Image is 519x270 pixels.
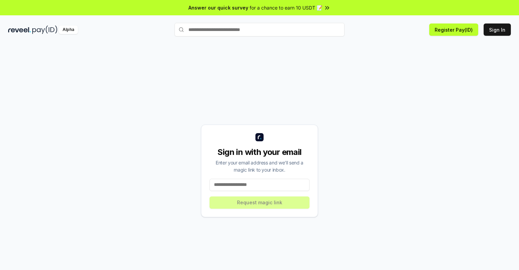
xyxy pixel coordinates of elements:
div: Alpha [59,26,78,34]
span: for a chance to earn 10 USDT 📝 [250,4,322,11]
div: Sign in with your email [210,147,309,158]
button: Sign In [484,23,511,36]
img: reveel_dark [8,26,31,34]
span: Answer our quick survey [188,4,248,11]
img: pay_id [32,26,57,34]
img: logo_small [255,133,264,141]
div: Enter your email address and we’ll send a magic link to your inbox. [210,159,309,173]
button: Register Pay(ID) [429,23,478,36]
